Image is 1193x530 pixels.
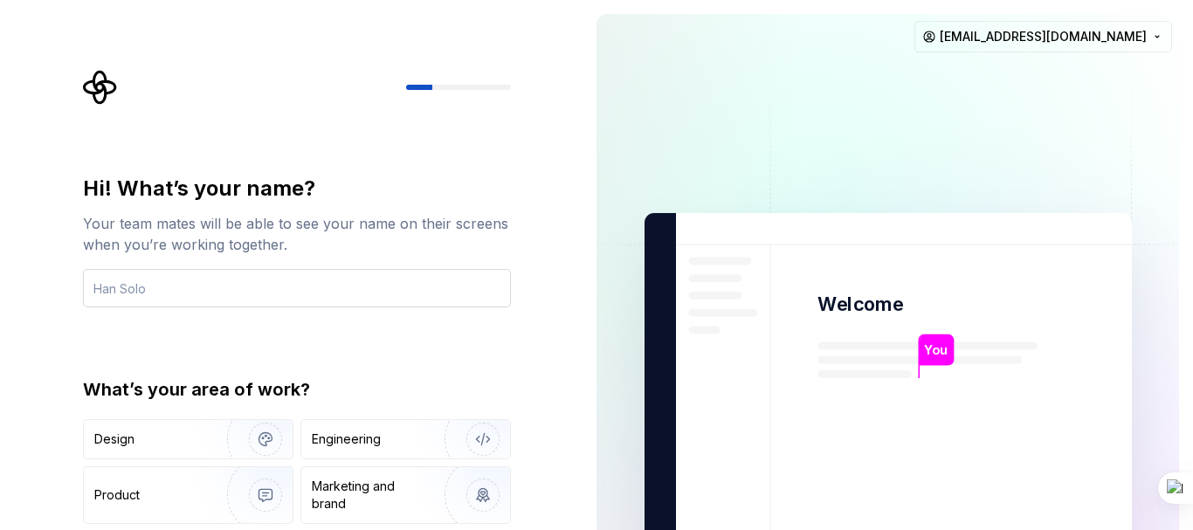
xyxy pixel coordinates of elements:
[94,486,140,504] div: Product
[94,430,134,448] div: Design
[914,21,1172,52] button: [EMAIL_ADDRESS][DOMAIN_NAME]
[940,28,1147,45] span: [EMAIL_ADDRESS][DOMAIN_NAME]
[817,292,903,317] p: Welcome
[83,377,511,402] div: What’s your area of work?
[83,269,511,307] input: Han Solo
[924,341,948,360] p: You
[83,70,118,105] svg: Supernova Logo
[83,213,511,255] div: Your team mates will be able to see your name on their screens when you’re working together.
[83,175,511,203] div: Hi! What’s your name?
[312,430,381,448] div: Engineering
[312,478,430,513] div: Marketing and brand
